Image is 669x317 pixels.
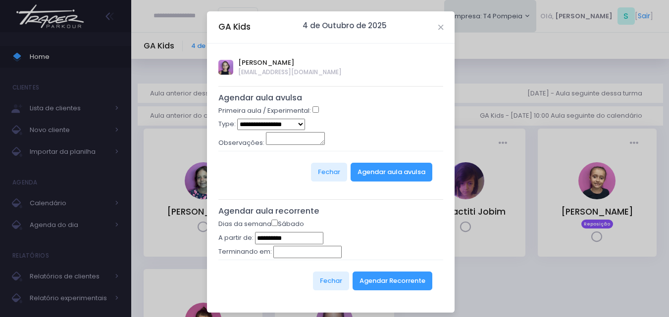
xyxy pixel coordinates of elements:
[218,138,264,148] label: Observações:
[218,206,444,216] h5: Agendar aula recorrente
[218,119,236,129] label: Type:
[353,272,432,290] button: Agendar Recorrente
[218,106,311,116] label: Primeira aula / Experimental:
[238,58,342,68] span: [PERSON_NAME]
[271,219,304,229] label: Sábado
[303,21,387,30] h6: 4 de Outubro de 2025
[218,233,254,243] label: A partir de:
[238,68,342,77] span: [EMAIL_ADDRESS][DOMAIN_NAME]
[218,219,444,302] form: Dias da semana
[313,272,349,290] button: Fechar
[438,25,443,30] button: Close
[351,163,432,181] button: Agendar aula avulsa
[218,247,272,257] label: Terminando em:
[218,21,251,33] h5: GA Kids
[311,163,347,181] button: Fechar
[218,93,444,103] h5: Agendar aula avulsa
[271,220,278,226] input: Sábado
